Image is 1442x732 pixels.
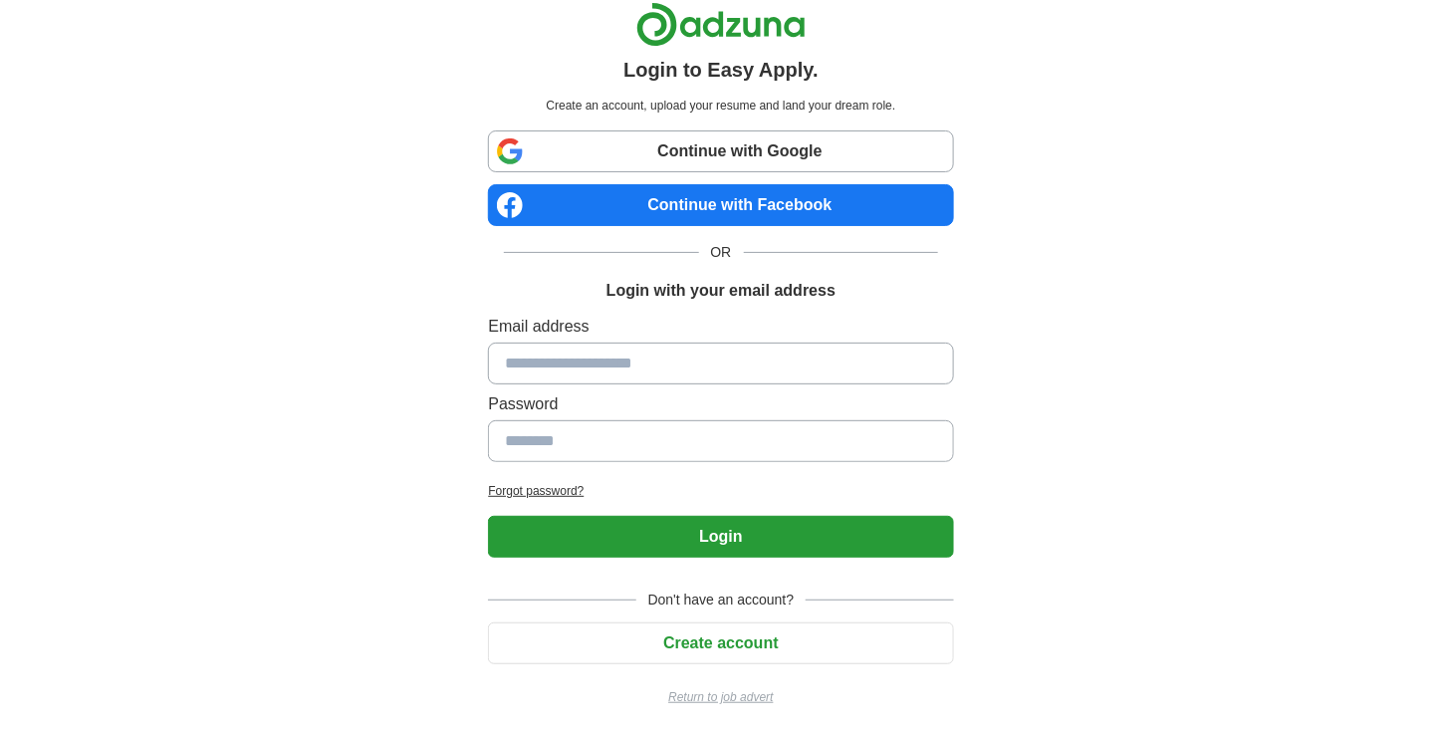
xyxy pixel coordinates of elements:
h1: Login with your email address [606,279,836,303]
a: Return to job advert [488,688,953,706]
button: Create account [488,622,953,664]
h1: Login to Easy Apply. [623,55,819,85]
button: Login [488,516,953,558]
a: Create account [488,634,953,651]
label: Email address [488,315,953,339]
a: Forgot password? [488,482,953,500]
span: OR [699,242,744,263]
span: Don't have an account? [636,590,807,610]
label: Password [488,392,953,416]
a: Continue with Google [488,130,953,172]
a: Continue with Facebook [488,184,953,226]
img: Adzuna logo [636,2,806,47]
p: Create an account, upload your resume and land your dream role. [492,97,949,115]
